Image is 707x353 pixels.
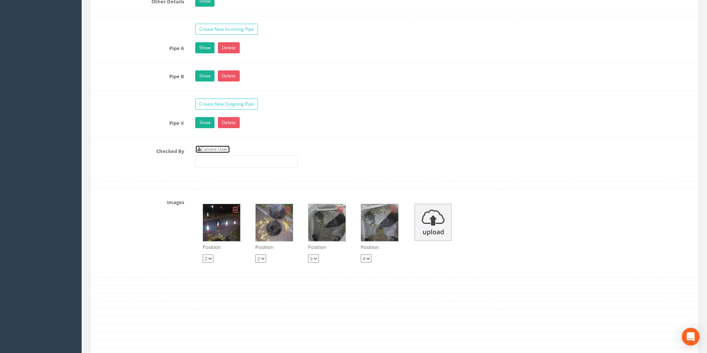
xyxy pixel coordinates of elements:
label: Images [87,196,190,206]
label: Pipe A [87,42,190,52]
p: Position [361,244,399,251]
p: Position [308,244,346,251]
img: caf5f82d-e900-21b9-28c4-5476cf4571a4_221f4242-a664-8594-d505-d8cd674727c6_thumb.jpg [361,204,398,241]
a: Delete [218,42,240,53]
p: Position [203,244,240,251]
div: Open Intercom Messenger [682,328,700,346]
a: Show [195,42,215,53]
a: Create New Outgoing Pipe [195,99,258,110]
label: Pipe B [87,70,190,80]
a: Create New Incoming Pipe [195,24,258,35]
img: upload_icon.png [415,204,452,241]
img: caf5f82d-e900-21b9-28c4-5476cf4571a4_b90ac7a8-cfd4-4063-3bcf-a65f6a4b4d8c_thumb.jpg [256,204,293,241]
a: Current User [195,145,230,153]
label: Pipe X [87,117,190,127]
a: Show [195,70,215,81]
p: Position [255,244,293,251]
label: Checked By [87,145,190,155]
a: Show [195,117,215,128]
a: Delete [218,117,240,128]
img: caf5f82d-e900-21b9-28c4-5476cf4571a4_cdebf64e-574f-1735-1d03-ab0818406966_thumb.jpg [203,204,240,241]
img: caf5f82d-e900-21b9-28c4-5476cf4571a4_1322033a-21c8-3400-846a-5736262891f5_thumb.jpg [308,204,346,241]
a: Delete [218,70,240,81]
